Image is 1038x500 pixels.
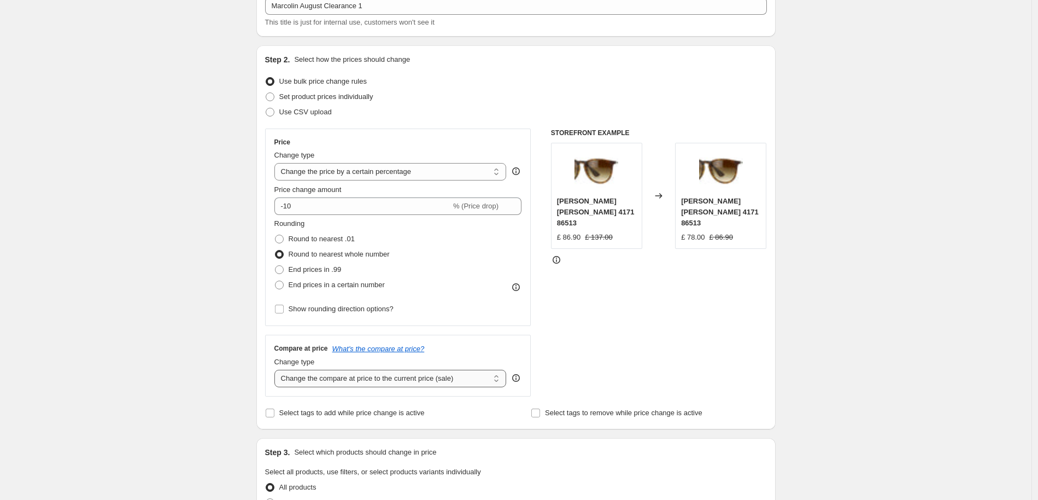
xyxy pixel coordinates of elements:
span: Change type [274,358,315,366]
input: -15 [274,197,451,215]
div: help [511,166,521,177]
h3: Compare at price [274,344,328,353]
span: Use bulk price change rules [279,77,367,85]
span: Select all products, use filters, or select products variants individually [265,468,481,476]
span: Round to nearest whole number [289,250,390,258]
span: Set product prices individually [279,92,373,101]
span: £ 86.90 [557,233,580,241]
p: Select which products should change in price [294,447,436,458]
span: £ 78.00 [681,233,705,241]
span: Select tags to remove while price change is active [545,409,702,417]
span: Rounding [274,219,305,228]
h2: Step 2. [265,54,290,65]
span: End prices in a certain number [289,281,385,289]
span: £ 137.00 [585,233,613,241]
h2: Step 3. [265,447,290,458]
span: [PERSON_NAME] [PERSON_NAME] 4171 86513 [557,197,635,227]
img: ray-ban-erika-4171-86513-hd-1_80x.jpg [574,149,618,193]
h3: Price [274,138,290,147]
span: This title is just for internal use, customers won't see it [265,18,435,26]
span: All products [279,483,316,491]
span: Price change amount [274,185,342,194]
span: Show rounding direction options? [289,305,394,313]
span: Use CSV upload [279,108,332,116]
span: End prices in .99 [289,265,342,274]
p: Select how the prices should change [294,54,410,65]
span: Round to nearest .01 [289,235,355,243]
span: Change type [274,151,315,159]
img: ray-ban-erika-4171-86513-hd-1_80x.jpg [699,149,743,193]
span: £ 86.90 [709,233,733,241]
span: Select tags to add while price change is active [279,409,425,417]
button: What's the compare at price? [332,345,425,353]
div: help [511,373,521,383]
span: % (Price drop) [453,202,499,210]
span: [PERSON_NAME] [PERSON_NAME] 4171 86513 [681,197,759,227]
h6: STOREFRONT EXAMPLE [551,129,767,137]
